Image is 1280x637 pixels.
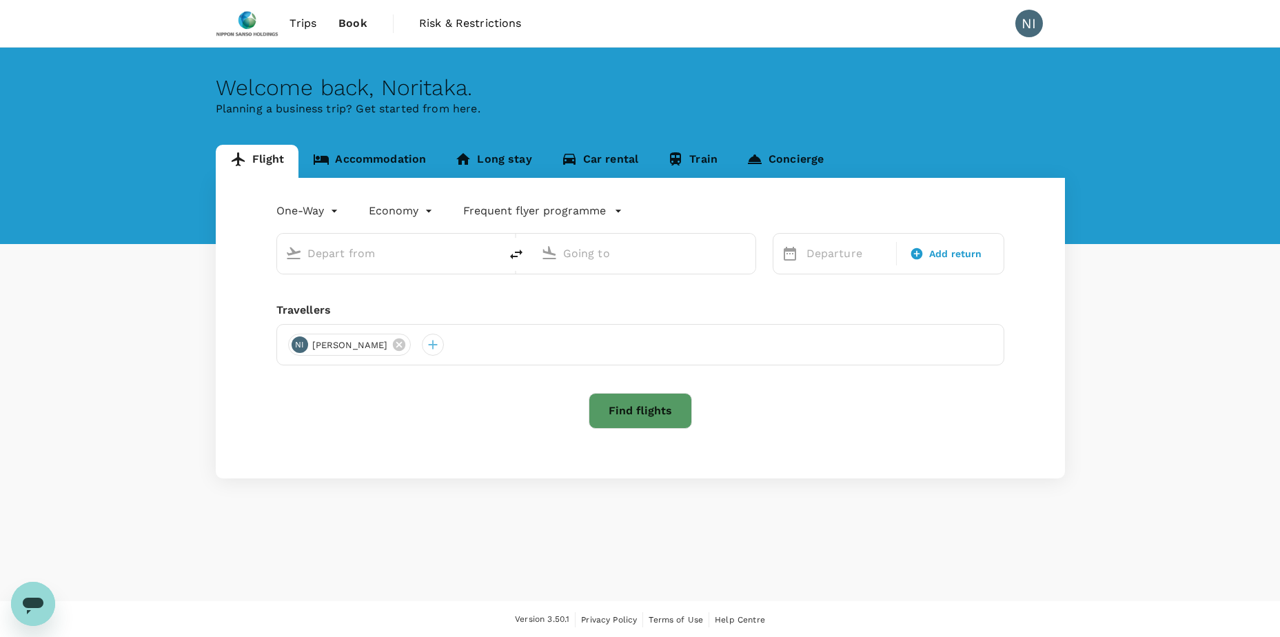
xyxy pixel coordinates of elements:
a: Terms of Use [649,612,703,627]
a: Car rental [547,145,653,178]
div: Travellers [276,302,1004,318]
a: Privacy Policy [581,612,637,627]
span: [PERSON_NAME] [304,338,396,352]
span: Terms of Use [649,615,703,625]
span: Help Centre [715,615,765,625]
button: delete [500,238,533,271]
button: Frequent flyer programme [463,203,622,219]
div: Economy [369,200,436,222]
button: Find flights [589,393,692,429]
img: Nippon Sanso Holdings Singapore Pte Ltd [216,8,279,39]
a: Flight [216,145,299,178]
a: Accommodation [298,145,440,178]
span: Risk & Restrictions [419,15,522,32]
iframe: Button to launch messaging window [11,582,55,626]
a: Train [653,145,732,178]
a: Concierge [732,145,838,178]
input: Depart from [307,243,471,264]
span: Add return [929,247,982,261]
span: Trips [289,15,316,32]
button: Open [746,252,749,254]
div: One-Way [276,200,341,222]
div: Welcome back , Noritaka . [216,75,1065,101]
span: Book [338,15,367,32]
a: Long stay [440,145,546,178]
div: NI [292,336,308,353]
p: Planning a business trip? Get started from here. [216,101,1065,117]
p: Frequent flyer programme [463,203,606,219]
div: NI [1015,10,1043,37]
span: Privacy Policy [581,615,637,625]
button: Open [490,252,493,254]
input: Going to [563,243,727,264]
a: Help Centre [715,612,765,627]
span: Version 3.50.1 [515,613,569,627]
p: Departure [806,245,888,262]
div: NI[PERSON_NAME] [288,334,412,356]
